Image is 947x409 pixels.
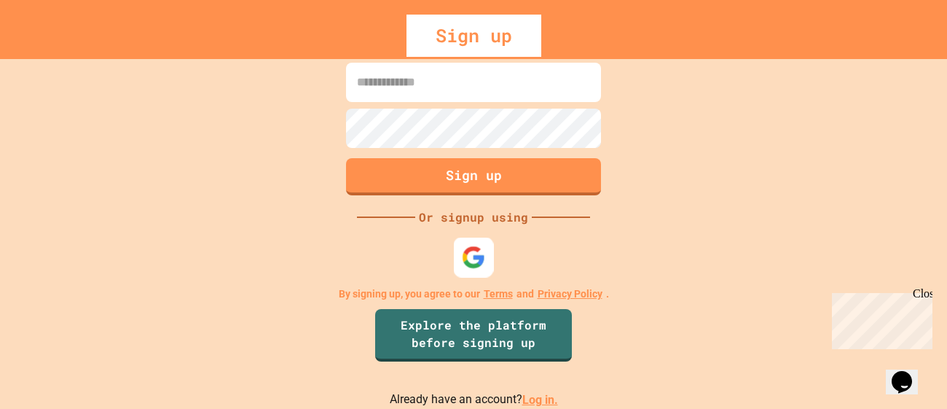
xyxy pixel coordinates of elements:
p: By signing up, you agree to our and . [339,287,609,302]
a: Terms [484,287,513,302]
iframe: chat widget [886,351,932,394]
a: Privacy Policy [538,287,602,302]
a: Explore the platform before signing up [375,309,572,362]
a: Log in. [522,393,558,407]
div: Sign up [406,15,541,57]
iframe: chat widget [826,287,932,349]
div: Or signup using [415,209,532,226]
p: Already have an account? [390,391,558,409]
img: google-icon.svg [462,246,486,270]
button: Sign up [346,158,601,195]
div: Chat with us now!Close [6,6,101,93]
